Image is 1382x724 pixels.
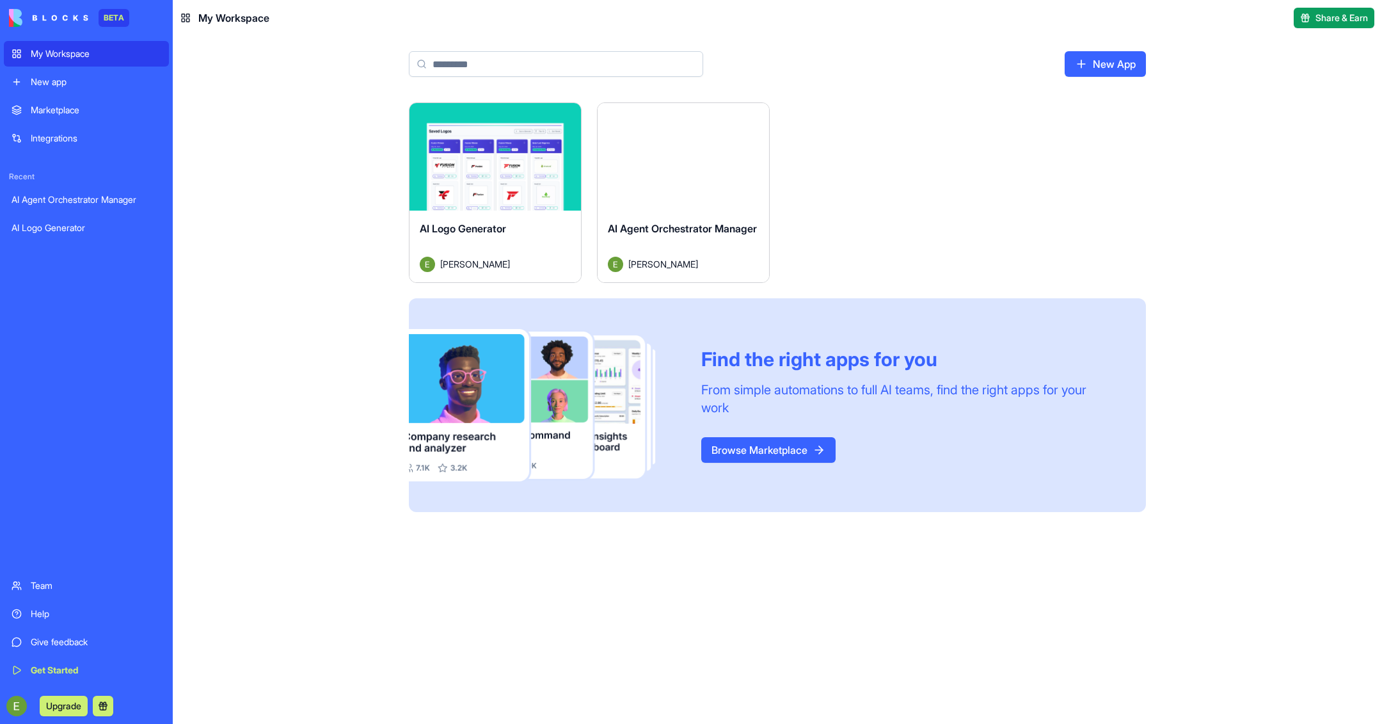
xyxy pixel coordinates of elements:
[440,257,510,271] span: [PERSON_NAME]
[4,97,169,123] a: Marketplace
[420,222,506,235] span: AI Logo Generator
[9,9,88,27] img: logo
[40,696,88,716] button: Upgrade
[701,437,836,463] a: Browse Marketplace
[608,222,757,235] span: AI Agent Orchestrator Manager
[12,193,161,206] div: AI Agent Orchestrator Manager
[31,76,161,88] div: New app
[6,696,27,716] img: ACg8ocJkFNdbzj4eHElJHt94jKgDB_eXikohqqcEUyZ1wx5TiJSA_w=s96-c
[99,9,129,27] div: BETA
[198,10,269,26] span: My Workspace
[4,172,169,182] span: Recent
[608,257,623,272] img: Avatar
[4,41,169,67] a: My Workspace
[4,187,169,213] a: AI Agent Orchestrator Manager
[12,221,161,234] div: AI Logo Generator
[4,125,169,151] a: Integrations
[628,257,698,271] span: [PERSON_NAME]
[31,664,161,677] div: Get Started
[40,699,88,712] a: Upgrade
[4,629,169,655] a: Give feedback
[409,329,681,482] img: Frame_181_egmpey.png
[4,69,169,95] a: New app
[1294,8,1374,28] button: Share & Earn
[31,636,161,648] div: Give feedback
[31,132,161,145] div: Integrations
[701,348,1115,371] div: Find the right apps for you
[4,601,169,627] a: Help
[31,104,161,117] div: Marketplace
[31,579,161,592] div: Team
[31,47,161,60] div: My Workspace
[4,573,169,599] a: Team
[31,607,161,620] div: Help
[4,657,169,683] a: Get Started
[9,9,129,27] a: BETA
[1065,51,1146,77] a: New App
[4,215,169,241] a: AI Logo Generator
[409,102,582,283] a: AI Logo GeneratorAvatar[PERSON_NAME]
[420,257,435,272] img: Avatar
[1315,12,1368,24] span: Share & Earn
[597,102,770,283] a: AI Agent Orchestrator ManagerAvatar[PERSON_NAME]
[701,381,1115,417] div: From simple automations to full AI teams, find the right apps for your work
